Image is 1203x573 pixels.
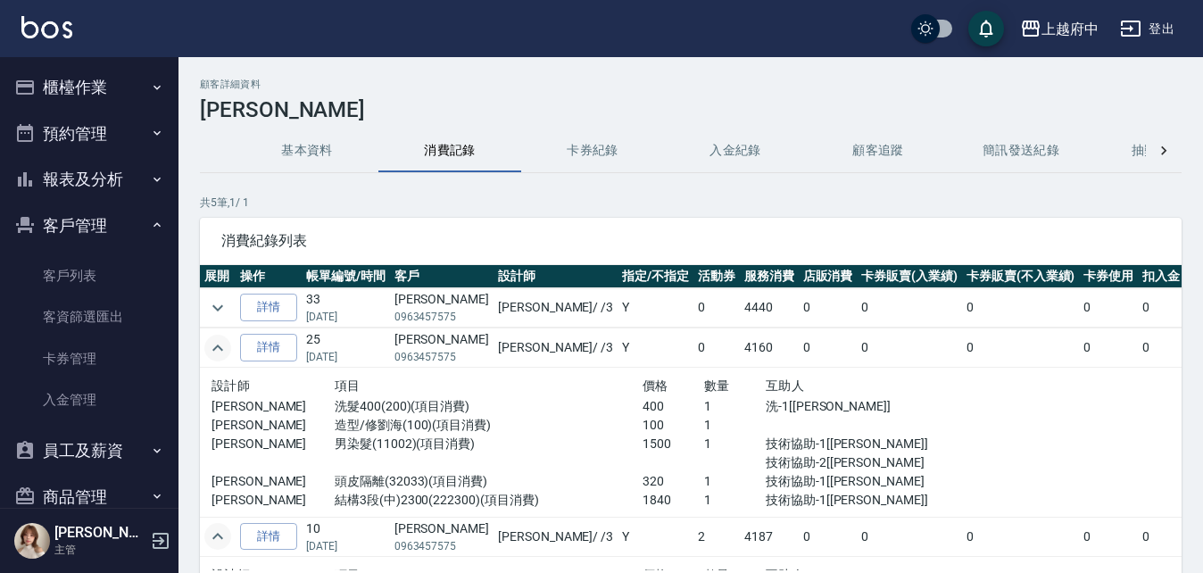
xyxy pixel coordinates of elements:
td: 4440 [740,288,799,328]
td: 0 [962,288,1080,328]
p: [PERSON_NAME] [212,472,335,491]
p: 1 [704,472,766,491]
p: 技術協助-2[[PERSON_NAME] [766,453,950,472]
th: 扣入金 [1138,265,1184,288]
td: 0 [962,328,1080,368]
th: 帳單編號/時間 [302,265,390,288]
a: 詳情 [240,334,297,361]
button: expand row [204,335,231,361]
button: 預約管理 [7,111,171,157]
p: [DATE] [306,309,386,325]
span: 設計師 [212,378,250,393]
p: 技術協助-1[[PERSON_NAME] [766,472,950,491]
span: 價格 [643,378,668,393]
td: 0 [1138,328,1184,368]
h3: [PERSON_NAME] [200,97,1182,122]
span: 項目 [335,378,361,393]
p: 0963457575 [394,538,489,554]
td: 0 [1079,288,1138,328]
button: 簡訊發送紀錄 [950,129,1092,172]
a: 入金管理 [7,379,171,420]
td: [PERSON_NAME] / /3 [494,328,618,368]
p: 共 5 筆, 1 / 1 [200,195,1182,211]
td: 0 [799,288,858,328]
p: 400 [643,397,704,416]
th: 卡券使用 [1079,265,1138,288]
td: 0 [693,328,740,368]
button: 入金紀錄 [664,129,807,172]
h2: 顧客詳細資料 [200,79,1182,90]
td: [PERSON_NAME] / /3 [494,517,618,556]
p: 技術協助-1[[PERSON_NAME]] [766,435,950,453]
p: 男染髮(11002)(項目消費) [335,435,643,453]
th: 卡券販賣(入業績) [857,265,962,288]
td: 0 [1138,517,1184,556]
a: 客資篩選匯出 [7,296,171,337]
p: 頭皮隔離(32033)(項目消費) [335,472,643,491]
p: 100 [643,416,704,435]
td: Y [618,288,693,328]
p: [PERSON_NAME] [212,416,335,435]
p: 1 [704,416,766,435]
td: 0 [799,328,858,368]
button: 客戶管理 [7,203,171,249]
td: Y [618,517,693,556]
button: 消費記錄 [378,129,521,172]
span: 數量 [704,378,730,393]
p: 造型/修劉海(100)(項目消費) [335,416,643,435]
button: 員工及薪資 [7,428,171,474]
td: 0 [1138,288,1184,328]
p: 1 [704,435,766,453]
td: [PERSON_NAME] [390,517,494,556]
td: 0 [799,517,858,556]
h5: [PERSON_NAME] [54,524,145,542]
td: [PERSON_NAME] [390,288,494,328]
button: 卡券紀錄 [521,129,664,172]
th: 活動券 [693,265,740,288]
th: 指定/不指定 [618,265,693,288]
td: 0 [1079,517,1138,556]
p: 1500 [643,435,704,453]
p: 洗髮400(200)(項目消費) [335,397,643,416]
span: 互助人 [766,378,804,393]
td: 10 [302,517,390,556]
td: 0 [962,517,1080,556]
th: 卡券販賣(不入業績) [962,265,1080,288]
a: 客戶列表 [7,255,171,296]
a: 詳情 [240,294,297,321]
a: 卡券管理 [7,338,171,379]
td: 2 [693,517,740,556]
th: 展開 [200,265,236,288]
th: 服務消費 [740,265,799,288]
p: [PERSON_NAME] [212,435,335,453]
p: 洗-1[[PERSON_NAME]] [766,397,950,416]
td: [PERSON_NAME] / /3 [494,288,618,328]
p: 0963457575 [394,309,489,325]
td: Y [618,328,693,368]
td: 0 [857,328,962,368]
td: 4187 [740,517,799,556]
p: [PERSON_NAME] [212,491,335,510]
button: 顧客追蹤 [807,129,950,172]
td: 0 [857,517,962,556]
button: expand row [204,523,231,550]
td: [PERSON_NAME] [390,328,494,368]
p: [DATE] [306,349,386,365]
p: 技術協助-1[[PERSON_NAME]] [766,491,950,510]
button: expand row [204,295,231,321]
td: 0 [857,288,962,328]
img: Logo [21,16,72,38]
a: 詳情 [240,523,297,551]
th: 客戶 [390,265,494,288]
span: 消費紀錄列表 [221,232,1160,250]
button: 基本資料 [236,129,378,172]
button: save [968,11,1004,46]
p: [PERSON_NAME] [212,397,335,416]
td: 0 [1079,328,1138,368]
p: 結構3段(中)2300(222300)(項目消費) [335,491,643,510]
img: Person [14,523,50,559]
button: 上越府中 [1013,11,1106,47]
th: 店販消費 [799,265,858,288]
button: 商品管理 [7,474,171,520]
p: 320 [643,472,704,491]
